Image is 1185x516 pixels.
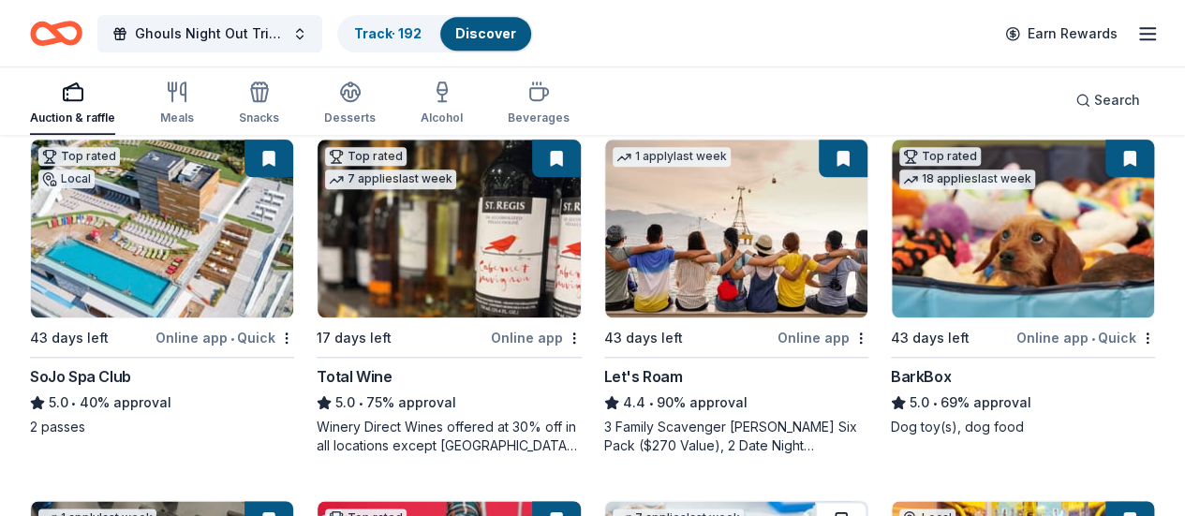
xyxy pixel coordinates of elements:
[38,147,120,166] div: Top rated
[491,326,582,349] div: Online app
[604,365,683,388] div: Let's Roam
[648,395,653,410] span: •
[899,170,1035,189] div: 18 applies last week
[30,73,115,135] button: Auction & raffle
[30,327,109,349] div: 43 days left
[324,111,376,125] div: Desserts
[891,139,1155,436] a: Image for BarkBoxTop rated18 applieslast week43 days leftOnline app•QuickBarkBox5.0•69% approvalD...
[605,140,867,317] img: Image for Let's Roam
[892,140,1154,317] img: Image for BarkBox
[30,365,131,388] div: SoJo Spa Club
[604,327,683,349] div: 43 days left
[994,17,1129,51] a: Earn Rewards
[359,395,363,410] span: •
[230,331,234,346] span: •
[49,391,68,414] span: 5.0
[455,25,516,41] a: Discover
[317,327,392,349] div: 17 days left
[324,73,376,135] button: Desserts
[318,140,580,317] img: Image for Total Wine
[325,170,456,189] div: 7 applies last week
[508,111,570,125] div: Beverages
[623,391,645,414] span: 4.4
[1016,326,1155,349] div: Online app Quick
[317,139,581,455] a: Image for Total WineTop rated7 applieslast week17 days leftOnline appTotal Wine5.0•75% approvalWi...
[156,326,294,349] div: Online app Quick
[239,111,279,125] div: Snacks
[97,15,322,52] button: Ghouls Night Out Tricky Tray
[891,391,1155,414] div: 69% approval
[899,147,981,166] div: Top rated
[30,11,82,55] a: Home
[30,391,294,414] div: 40% approval
[891,365,951,388] div: BarkBox
[135,22,285,45] span: Ghouls Night Out Tricky Tray
[932,395,937,410] span: •
[317,391,581,414] div: 75% approval
[421,73,463,135] button: Alcohol
[891,418,1155,436] div: Dog toy(s), dog food
[30,139,294,436] a: Image for SoJo Spa ClubTop ratedLocal43 days leftOnline app•QuickSoJo Spa Club5.0•40% approval2 p...
[508,73,570,135] button: Beverages
[421,111,463,125] div: Alcohol
[354,25,422,41] a: Track· 192
[38,170,95,188] div: Local
[239,73,279,135] button: Snacks
[30,111,115,125] div: Auction & raffle
[910,391,929,414] span: 5.0
[31,140,293,317] img: Image for SoJo Spa Club
[604,418,868,455] div: 3 Family Scavenger [PERSON_NAME] Six Pack ($270 Value), 2 Date Night Scavenger [PERSON_NAME] Two ...
[604,391,868,414] div: 90% approval
[613,147,731,167] div: 1 apply last week
[160,73,194,135] button: Meals
[71,395,76,410] span: •
[778,326,868,349] div: Online app
[325,147,407,166] div: Top rated
[337,15,533,52] button: Track· 192Discover
[1060,81,1155,119] button: Search
[1094,89,1140,111] span: Search
[317,365,392,388] div: Total Wine
[604,139,868,455] a: Image for Let's Roam1 applylast week43 days leftOnline appLet's Roam4.4•90% approval3 Family Scav...
[1091,331,1095,346] span: •
[160,111,194,125] div: Meals
[317,418,581,455] div: Winery Direct Wines offered at 30% off in all locations except [GEOGRAPHIC_DATA], [GEOGRAPHIC_DAT...
[891,327,970,349] div: 43 days left
[30,418,294,436] div: 2 passes
[335,391,355,414] span: 5.0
